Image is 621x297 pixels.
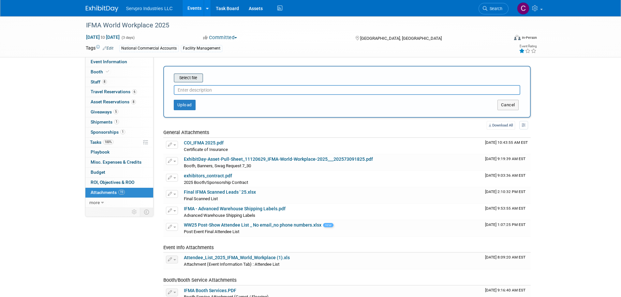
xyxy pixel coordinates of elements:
span: [DATE] [DATE] [86,34,120,40]
span: Booth [91,69,111,74]
span: Advanced Warehouse Shipping Labels [184,213,255,218]
span: Upload Timestamp [485,255,525,260]
a: Sponsorships1 [85,127,153,137]
a: Event Information [85,57,153,67]
span: Misc. Expenses & Credits [91,159,141,165]
a: Playbook [85,147,153,157]
a: WW25 Post-Show Attendee List _ No email_no phone numbers.xlsx [184,222,321,228]
span: 1 [120,129,125,134]
div: Facility Management [181,45,222,52]
a: Tasks100% [85,138,153,147]
span: Search [487,6,502,11]
span: 5 [113,109,118,114]
span: 1 [114,119,119,124]
span: Upload Timestamp [485,156,525,161]
img: Chris Chassagneux [517,2,529,15]
span: Attachments [91,190,125,195]
span: Budget [91,170,105,175]
span: ROI, Objectives & ROO [91,180,134,185]
a: Staff8 [85,77,153,87]
a: Shipments1 [85,117,153,127]
span: Travel Reservations [91,89,137,94]
span: Servpro Industries LLC [126,6,173,11]
span: Upload Timestamp [485,288,525,292]
button: Upload [174,100,196,110]
img: ExhibitDay [86,6,118,12]
span: Upload Timestamp [485,173,525,178]
div: IFMA World Workplace 2025 [84,20,499,31]
span: Certificate of Insurance [184,147,228,152]
span: General Attachments [163,129,209,135]
div: National Commercial Accounts [119,45,179,52]
a: Budget [85,168,153,177]
span: new [323,223,333,227]
a: Travel Reservations6 [85,87,153,97]
span: [GEOGRAPHIC_DATA], [GEOGRAPHIC_DATA] [360,36,442,41]
span: Upload Timestamp [485,140,528,145]
a: IFMA Booth Services.PDF [184,288,236,293]
td: Upload Timestamp [482,138,531,154]
span: to [100,35,106,40]
div: Event Format [470,34,537,44]
button: Committed [201,34,240,41]
a: Attachments19 [85,188,153,198]
span: 6 [132,89,137,94]
a: Booth [85,67,153,77]
a: Misc. Expenses & Credits [85,157,153,167]
a: IFMA - Advanced Warehouse Shipping Labels.pdf [184,206,286,211]
span: Staff [91,79,107,84]
td: Tags [86,45,113,52]
span: 2025 Booth/Sponsorship Contract [184,180,248,185]
a: Final IFMA Scanned Leads ' 25.xlsx [184,189,256,195]
a: Asset Reservations8 [85,97,153,107]
td: Upload Timestamp [482,204,531,220]
i: Booth reservation complete [106,70,109,73]
a: ROI, Objectives & ROO [85,178,153,187]
span: (3 days) [121,36,135,40]
span: Upload Timestamp [485,222,525,227]
a: exhibitors_contract.pdf [184,173,232,178]
span: Giveaways [91,109,118,114]
span: Post Event Final Attendee List [184,229,239,234]
span: 100% [103,140,113,144]
span: 8 [131,99,136,104]
span: Tasks [90,140,113,145]
a: more [85,198,153,208]
span: Asset Reservations [91,99,136,104]
span: more [89,200,100,205]
input: Enter description [174,85,520,95]
td: Personalize Event Tab Strip [129,208,140,216]
a: COI_IFMA 2025.pdf [184,140,224,145]
td: Upload Timestamp [482,187,531,203]
a: Edit [103,46,113,51]
span: 8 [102,79,107,84]
a: Giveaways5 [85,107,153,117]
span: Event Info Attachments [163,245,214,250]
span: Booth, Banners, Swag Request 7_30 [184,163,251,168]
a: Attendee_List_2025_IFMA_World_Workplace (1).xls [184,255,290,260]
div: Event Rating [519,45,537,48]
span: Event Information [91,59,127,64]
td: Toggle Event Tabs [140,208,153,216]
span: Playbook [91,149,110,155]
span: Final Scanned List [184,196,218,201]
a: ExhibitDay-Asset-Pull-Sheet_11120629_IFMA-World-Workplace-2025___202573091825.pdf [184,156,373,162]
span: Upload Timestamp [485,206,525,211]
td: Upload Timestamp [482,154,531,171]
td: Upload Timestamp [482,220,531,236]
a: Search [479,3,509,14]
span: 19 [118,190,125,195]
a: Download All [487,121,515,130]
div: In-Person [522,35,537,40]
td: Upload Timestamp [482,171,531,187]
button: Cancel [497,100,519,110]
span: Upload Timestamp [485,189,525,194]
td: Upload Timestamp [482,253,531,269]
span: Shipments [91,119,119,125]
img: Format-Inperson.png [514,35,521,40]
span: Sponsorships [91,129,125,135]
span: Booth/Booth Service Attachments [163,277,237,283]
span: Attachment (Event Information Tab) : Attendee List [184,262,279,267]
